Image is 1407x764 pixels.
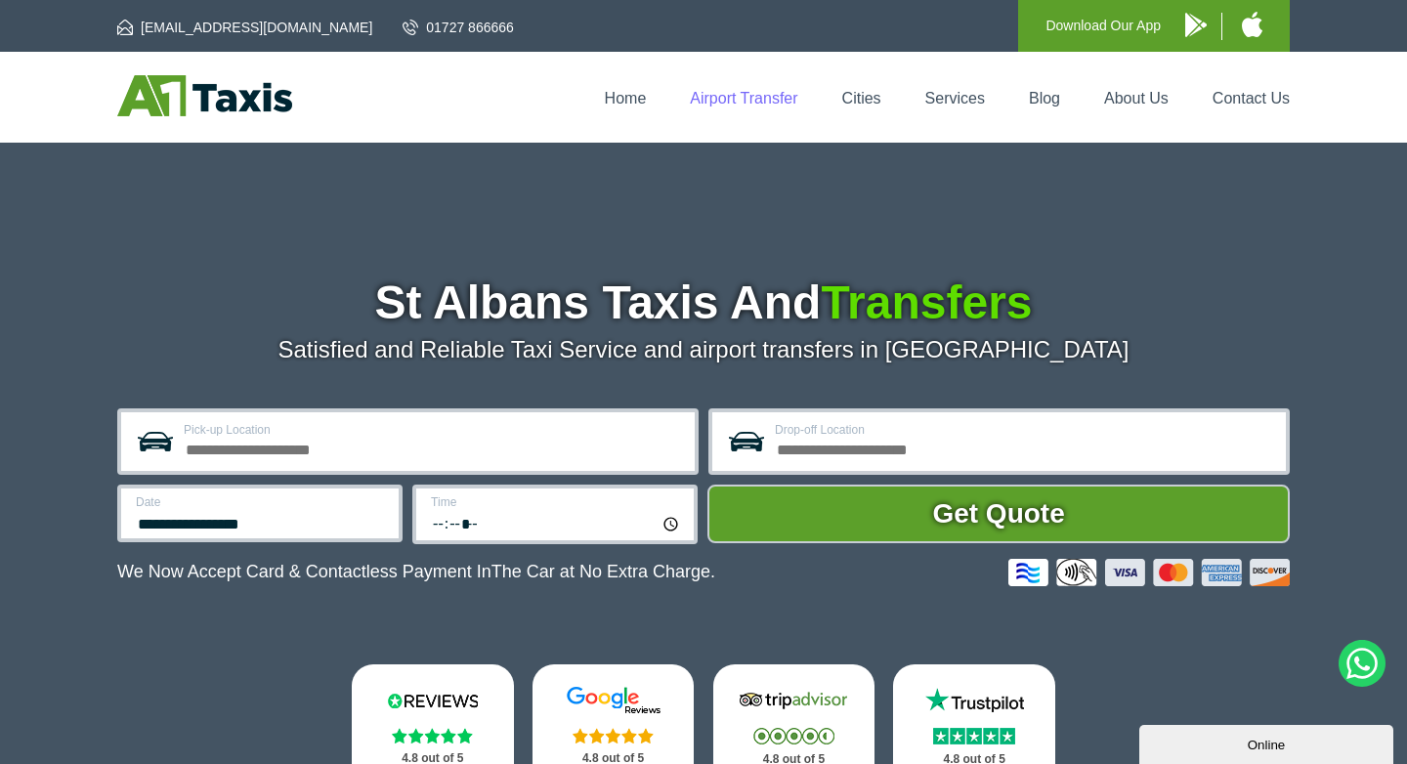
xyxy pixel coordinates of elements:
[753,728,834,744] img: Stars
[403,18,514,37] a: 01727 866666
[184,424,683,436] label: Pick-up Location
[916,686,1033,715] img: Trustpilot
[392,728,473,743] img: Stars
[821,276,1032,328] span: Transfers
[117,18,372,37] a: [EMAIL_ADDRESS][DOMAIN_NAME]
[491,562,715,581] span: The Car at No Extra Charge.
[1045,14,1161,38] p: Download Our App
[136,496,387,508] label: Date
[117,75,292,116] img: A1 Taxis St Albans LTD
[775,424,1274,436] label: Drop-off Location
[1029,90,1060,106] a: Blog
[117,562,715,582] p: We Now Accept Card & Contactless Payment In
[735,686,852,715] img: Tripadvisor
[117,279,1290,326] h1: St Albans Taxis And
[690,90,797,106] a: Airport Transfer
[117,336,1290,363] p: Satisfied and Reliable Taxi Service and airport transfers in [GEOGRAPHIC_DATA]
[1104,90,1169,106] a: About Us
[933,728,1015,744] img: Stars
[842,90,881,106] a: Cities
[555,686,672,715] img: Google
[573,728,654,743] img: Stars
[1008,559,1290,586] img: Credit And Debit Cards
[1139,721,1397,764] iframe: chat widget
[605,90,647,106] a: Home
[1242,12,1262,37] img: A1 Taxis iPhone App
[1185,13,1207,37] img: A1 Taxis Android App
[1213,90,1290,106] a: Contact Us
[431,496,682,508] label: Time
[707,485,1290,543] button: Get Quote
[925,90,985,106] a: Services
[374,686,491,715] img: Reviews.io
